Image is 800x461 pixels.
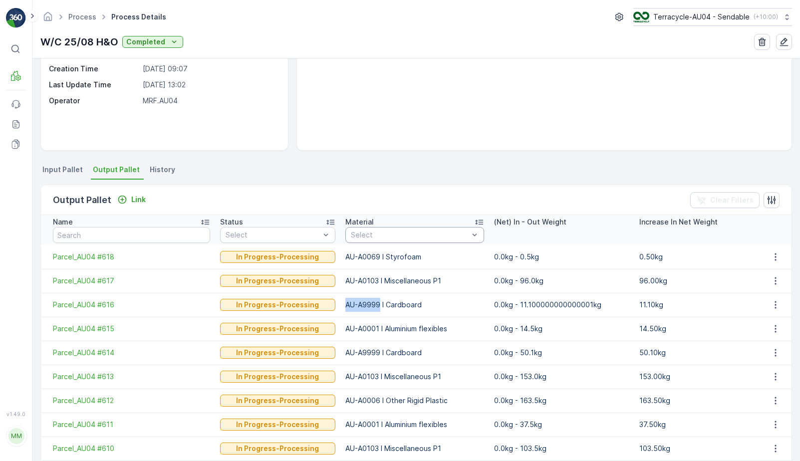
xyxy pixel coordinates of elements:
[220,299,335,311] button: In Progress-Processing
[49,96,139,106] p: Operator
[489,269,634,293] td: 0.0kg - 96.0kg
[634,437,758,461] td: 103.50kg
[93,165,140,175] span: Output Pallet
[236,396,319,406] p: In Progress-Processing
[220,419,335,431] button: In Progress-Processing
[340,389,490,413] td: AU-A0006 I Other Rigid Plastic
[220,371,335,383] button: In Progress-Processing
[68,12,96,21] a: Process
[236,300,319,310] p: In Progress-Processing
[109,12,168,22] span: Process Details
[494,217,566,227] p: (Net) In - Out Weight
[6,419,26,453] button: MM
[634,269,758,293] td: 96.00kg
[143,80,277,90] p: [DATE] 13:02
[633,8,792,26] button: Terracycle-AU04 - Sendable(+10:00)
[53,300,210,310] a: Parcel_AU04 #616
[489,293,634,317] td: 0.0kg - 11.100000000000001kg
[489,389,634,413] td: 0.0kg - 163.5kg
[126,37,165,47] p: Completed
[634,413,758,437] td: 37.50kg
[220,251,335,263] button: In Progress-Processing
[710,195,754,205] p: Clear Filters
[42,15,53,23] a: Homepage
[113,194,150,206] button: Link
[8,428,24,444] div: MM
[53,227,210,243] input: Search
[340,365,490,389] td: AU-A0103 I Miscellaneous P1
[754,13,778,21] p: ( +10:00 )
[340,341,490,365] td: AU-A9999 I Cardboard
[634,389,758,413] td: 163.50kg
[53,252,210,262] a: Parcel_AU04 #618
[639,217,718,227] p: Increase In Net Weight
[489,245,634,269] td: 0.0kg - 0.5kg
[489,437,634,461] td: 0.0kg - 103.5kg
[220,275,335,287] button: In Progress-Processing
[489,317,634,341] td: 0.0kg - 14.5kg
[653,12,750,22] p: Terracycle-AU04 - Sendable
[340,245,490,269] td: AU-A0069 I Styrofoam
[49,64,139,74] p: Creation Time
[220,217,243,227] p: Status
[340,293,490,317] td: AU-A9999 I Cardboard
[122,36,183,48] button: Completed
[634,317,758,341] td: 14.50kg
[489,365,634,389] td: 0.0kg - 153.0kg
[489,341,634,365] td: 0.0kg - 50.1kg
[345,217,374,227] p: Material
[690,192,760,208] button: Clear Filters
[53,193,111,207] p: Output Pallet
[351,230,469,240] p: Select
[340,413,490,437] td: AU-A0001 I Aluminium flexibles
[53,348,210,358] a: Parcel_AU04 #614
[220,395,335,407] button: In Progress-Processing
[6,411,26,417] span: v 1.49.0
[633,11,649,22] img: terracycle_logo.png
[634,365,758,389] td: 153.00kg
[143,96,277,106] p: MRF.AU04
[340,437,490,461] td: AU-A0103 I Miscellaneous P1
[236,444,319,454] p: In Progress-Processing
[236,276,319,286] p: In Progress-Processing
[236,372,319,382] p: In Progress-Processing
[53,420,210,430] a: Parcel_AU04 #611
[53,444,210,454] a: Parcel_AU04 #610
[53,396,210,406] a: Parcel_AU04 #612
[53,217,73,227] p: Name
[226,230,319,240] p: Select
[42,165,83,175] span: Input Pallet
[220,443,335,455] button: In Progress-Processing
[634,293,758,317] td: 11.10kg
[143,64,277,74] p: [DATE] 09:07
[150,165,175,175] span: History
[489,413,634,437] td: 0.0kg - 37.5kg
[220,323,335,335] button: In Progress-Processing
[236,420,319,430] p: In Progress-Processing
[340,269,490,293] td: AU-A0103 I Miscellaneous P1
[634,341,758,365] td: 50.10kg
[53,372,210,382] a: Parcel_AU04 #613
[40,34,118,49] p: W/C 25/08 H&O
[236,324,319,334] p: In Progress-Processing
[220,347,335,359] button: In Progress-Processing
[236,348,319,358] p: In Progress-Processing
[131,195,146,205] p: Link
[6,8,26,28] img: logo
[340,317,490,341] td: AU-A0001 I Aluminium flexibles
[634,245,758,269] td: 0.50kg
[49,80,139,90] p: Last Update Time
[53,324,210,334] a: Parcel_AU04 #615
[236,252,319,262] p: In Progress-Processing
[53,276,210,286] a: Parcel_AU04 #617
